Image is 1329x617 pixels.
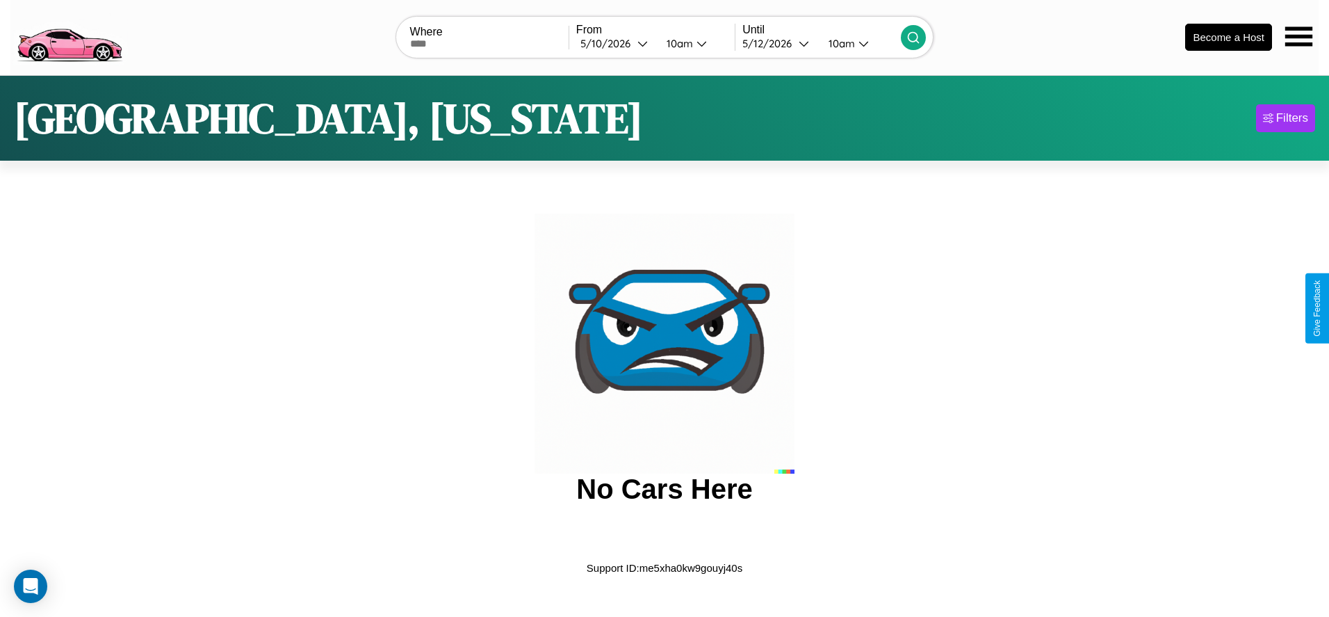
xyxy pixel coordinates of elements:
[580,37,637,50] div: 5 / 10 / 2026
[14,90,643,147] h1: [GEOGRAPHIC_DATA], [US_STATE]
[742,37,799,50] div: 5 / 12 / 2026
[660,37,696,50] div: 10am
[1276,111,1308,125] div: Filters
[655,36,735,51] button: 10am
[14,570,47,603] div: Open Intercom Messenger
[576,36,655,51] button: 5/10/2026
[10,7,128,65] img: logo
[1256,104,1315,132] button: Filters
[587,559,742,577] p: Support ID: me5xha0kw9gouyj40s
[1312,280,1322,337] div: Give Feedback
[535,214,794,474] img: car
[817,36,901,51] button: 10am
[576,24,735,36] label: From
[1185,24,1272,51] button: Become a Host
[576,474,752,505] h2: No Cars Here
[742,24,901,36] label: Until
[822,37,858,50] div: 10am
[410,26,569,38] label: Where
